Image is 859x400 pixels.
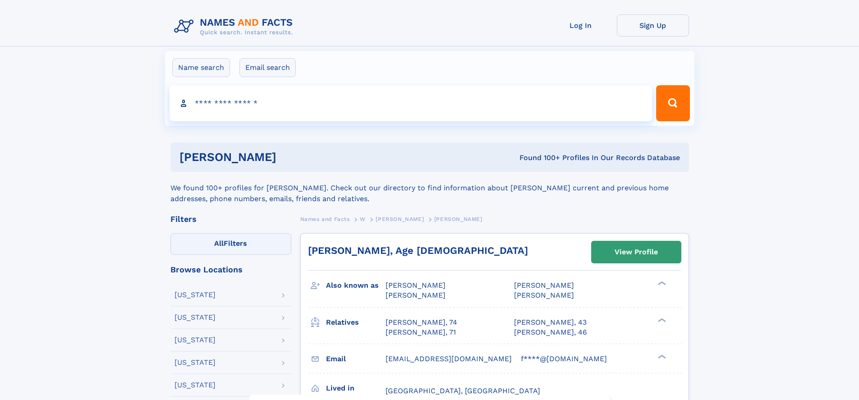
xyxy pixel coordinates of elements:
[656,280,666,286] div: ❯
[386,386,540,395] span: [GEOGRAPHIC_DATA], [GEOGRAPHIC_DATA]
[326,351,386,367] h3: Email
[360,216,366,222] span: W
[514,327,587,337] a: [PERSON_NAME], 46
[592,241,681,263] a: View Profile
[386,291,446,299] span: [PERSON_NAME]
[656,354,666,359] div: ❯
[386,317,457,327] a: [PERSON_NAME], 74
[617,14,689,37] a: Sign Up
[615,242,658,262] div: View Profile
[360,213,366,225] a: W
[179,152,398,163] h1: [PERSON_NAME]
[214,239,224,248] span: All
[386,354,512,363] span: [EMAIL_ADDRESS][DOMAIN_NAME]
[398,153,680,163] div: Found 100+ Profiles In Our Records Database
[326,381,386,396] h3: Lived in
[170,215,291,223] div: Filters
[175,336,216,344] div: [US_STATE]
[434,216,482,222] span: [PERSON_NAME]
[656,85,689,121] button: Search Button
[326,278,386,293] h3: Also known as
[170,266,291,274] div: Browse Locations
[175,382,216,389] div: [US_STATE]
[514,291,574,299] span: [PERSON_NAME]
[175,291,216,299] div: [US_STATE]
[239,58,296,77] label: Email search
[170,172,689,204] div: We found 100+ profiles for [PERSON_NAME]. Check out our directory to find information about [PERS...
[300,213,350,225] a: Names and Facts
[656,317,666,323] div: ❯
[514,281,574,290] span: [PERSON_NAME]
[386,327,456,337] a: [PERSON_NAME], 71
[386,281,446,290] span: [PERSON_NAME]
[170,85,652,121] input: search input
[326,315,386,330] h3: Relatives
[175,314,216,321] div: [US_STATE]
[514,317,587,327] a: [PERSON_NAME], 43
[376,213,424,225] a: [PERSON_NAME]
[175,359,216,366] div: [US_STATE]
[170,14,300,39] img: Logo Names and Facts
[545,14,617,37] a: Log In
[172,58,230,77] label: Name search
[376,216,424,222] span: [PERSON_NAME]
[170,233,291,255] label: Filters
[308,245,528,256] a: [PERSON_NAME], Age [DEMOGRAPHIC_DATA]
